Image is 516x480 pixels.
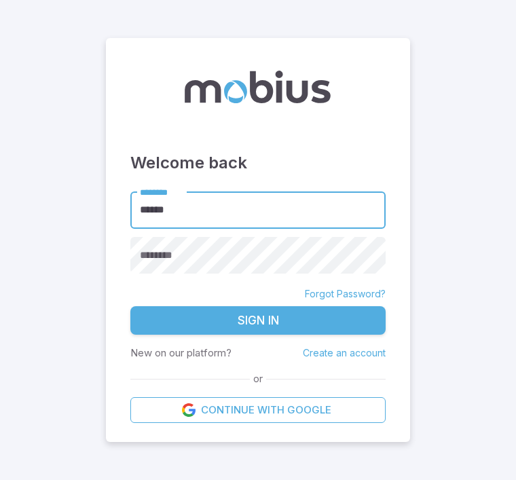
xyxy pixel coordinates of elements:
span: or [250,371,266,386]
p: New on our platform? [130,346,232,361]
h3: Welcome back [130,151,386,175]
a: Create an account [303,347,386,358]
button: Sign In [130,306,386,335]
a: Forgot Password? [305,287,386,301]
a: Continue with Google [130,397,386,423]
